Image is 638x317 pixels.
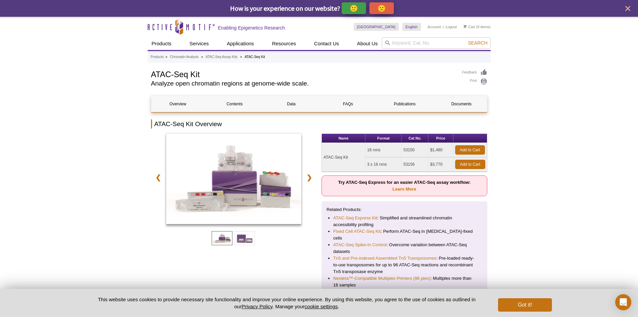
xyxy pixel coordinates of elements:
a: Learn More [393,187,416,192]
a: Feedback [462,69,487,76]
a: Chromatin Analysis [170,54,199,60]
p: 🙂 [350,4,358,12]
a: Applications [223,37,258,50]
a: Data [265,96,318,112]
h2: Analyze open chromatin regions at genome-wide scale. [151,81,455,87]
a: Cart [464,24,475,29]
button: Got it! [498,298,552,312]
a: Logout [445,24,457,29]
td: $1,480 [428,143,453,157]
a: Contents [208,96,261,112]
a: ATAC-Seq Express Kit [333,215,377,221]
a: Add to Cart [455,160,485,169]
li: » [240,55,242,59]
a: Products [148,37,175,50]
td: 3 x 16 rxns [365,157,402,172]
a: [GEOGRAPHIC_DATA] [354,23,399,31]
a: Account [428,24,441,29]
a: ATAC-Seq Assay Kits [206,54,237,60]
a: FAQs [321,96,374,112]
a: About Us [353,37,382,50]
h1: ATAC-Seq Kit [151,69,455,79]
li: ATAC-Seq Kit [244,55,265,59]
td: ATAC-Seq Kit [322,143,365,172]
li: : Pre-loaded ready-to-use transposomes for up to 96 ATAC-Seq reactions and recombinant Tn5 transp... [333,255,476,275]
a: Print [462,78,487,85]
a: Resources [268,37,300,50]
th: Cat No. [402,134,428,143]
a: ❯ [302,170,316,185]
li: (0 items) [464,23,491,31]
a: ATAC-Seq Spike-In Control [333,242,386,248]
strong: Try ATAC-Seq Express for an easier ATAC-Seq assay workflow: [338,180,471,192]
td: 53156 [402,157,428,172]
input: Keyword, Cat. No. [382,37,491,49]
a: Documents [435,96,488,112]
a: Tn5 and Pre-indexed Assembled Tn5 Transposomes [333,255,436,262]
td: 53150 [402,143,428,157]
a: Services [186,37,213,50]
li: | [443,23,444,31]
li: : Overcome variation between ATAC-Seq datasets [333,242,476,255]
button: cookie settings [304,304,338,309]
li: : Perform ATAC-Seq in [MEDICAL_DATA]-fixed cells [333,228,476,242]
img: Your Cart [464,25,467,28]
td: $3,770 [428,157,453,172]
a: English [402,23,421,31]
a: ❮ [151,170,165,185]
div: Open Intercom Messenger [615,294,631,310]
th: Format [365,134,402,143]
li: » [165,55,167,59]
button: Search [466,40,489,46]
a: Products [151,54,164,60]
a: Privacy Policy [241,304,272,309]
a: ATAC-Seq Kit [166,134,302,226]
td: 16 rxns [365,143,402,157]
p: This website uses cookies to provide necessary site functionality and improve your online experie... [86,296,487,310]
a: Publications [378,96,431,112]
a: Add to Cart [455,145,485,155]
a: Overview [151,96,205,112]
li: : Simplified and streamlined chromatin accessibility profiling [333,215,476,228]
a: Nextera™-Compatible Multiplex Primers (96 plex) [333,275,430,282]
h2: ATAC-Seq Kit Overview [151,119,487,128]
h2: Enabling Epigenetics Research [218,25,285,31]
li: : Multiplex more than 16 samples [333,275,476,288]
button: close [624,4,632,13]
a: Contact Us [310,37,343,50]
span: How is your experience on our website? [230,4,340,12]
a: Fixed Cell ATAC-Seq Kit [333,228,381,235]
img: ATAC-Seq Kit [166,134,302,224]
p: 🙁 [377,4,386,12]
th: Price [428,134,453,143]
p: Related Products: [327,206,482,213]
li: » [201,55,203,59]
th: Name [322,134,365,143]
span: Search [468,40,487,46]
